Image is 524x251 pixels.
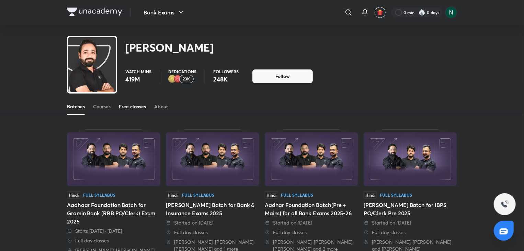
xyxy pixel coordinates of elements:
div: Full Syllabus [182,193,214,197]
div: Full Syllabus [380,193,412,197]
div: Free classes [119,103,146,110]
img: Thumbnail [265,132,358,186]
div: Full Syllabus [83,193,115,197]
p: 248K [213,75,239,83]
div: Aadhar Foundation Batch(Pre + Mains) for all Bank Exams 2025-26 [265,201,358,217]
img: Thumbnail [364,132,457,186]
img: Thumbnail [67,132,160,186]
p: 419M [125,75,151,83]
a: About [154,98,168,115]
span: Hindi [364,191,377,199]
a: Courses [93,98,111,115]
img: Thumbnail [166,132,259,186]
span: Hindi [67,191,80,199]
p: Dedications [168,69,196,74]
div: Full day classes [265,229,358,236]
button: avatar [375,7,386,18]
div: Aadhaar Foundation Batch for Gramin Bank (RRB PO/Clerk) Exam 2025 [67,201,160,226]
span: Follow [275,73,290,80]
div: Full Syllabus [281,193,313,197]
div: [PERSON_NAME] Batch for Bank & Insurance Exams 2025 [166,201,259,217]
div: Started on 11 Aug 2025 [265,219,358,226]
div: Started on 4 Jul 2025 [364,219,457,226]
div: About [154,103,168,110]
img: Netra Joshi [445,7,457,18]
img: class [68,39,116,101]
div: Starts in 2 days · 8 Sep 2025 [67,228,160,234]
img: educator badge1 [174,75,182,83]
div: Full day classes [166,229,259,236]
div: Batches [67,103,85,110]
p: Watch mins [125,69,151,74]
p: 23K [183,77,190,81]
div: Started on 27 Aug 2025 [166,219,259,226]
img: ttu [501,200,509,208]
div: Full day classes [364,229,457,236]
span: Hindi [166,191,179,199]
span: Hindi [265,191,278,199]
div: [PERSON_NAME] Batch for IBPS PO/Clerk Pre 2025 [364,201,457,217]
button: Bank Exams [139,6,190,19]
div: Full day classes [67,237,160,244]
a: Free classes [119,98,146,115]
img: educator badge2 [168,75,176,83]
button: Follow [252,69,313,83]
h2: [PERSON_NAME] [125,41,214,54]
img: Company Logo [67,8,122,16]
img: streak [419,9,425,16]
img: avatar [377,9,383,15]
a: Company Logo [67,8,122,18]
p: Followers [213,69,239,74]
a: Batches [67,98,85,115]
div: Courses [93,103,111,110]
